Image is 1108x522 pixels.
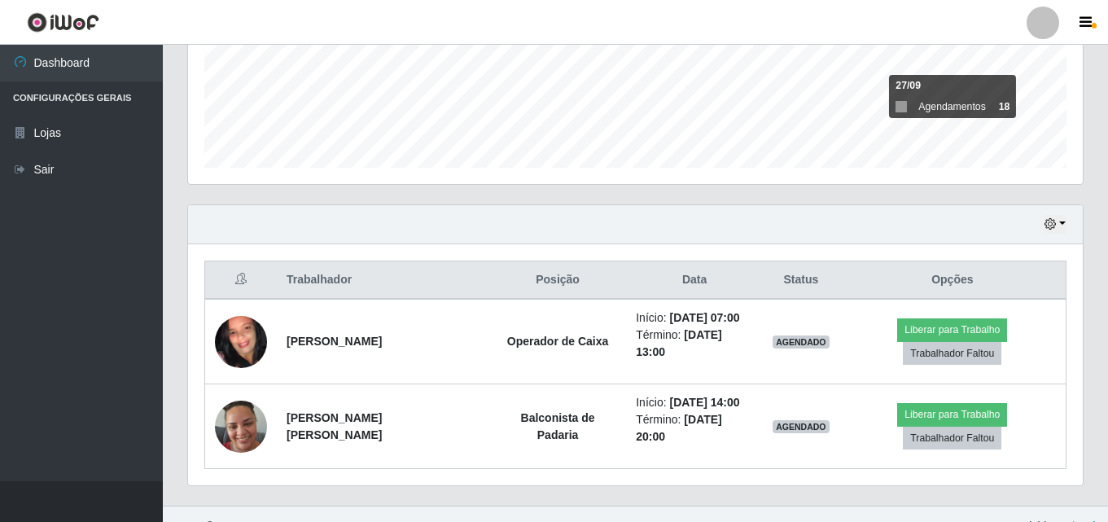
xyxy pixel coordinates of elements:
th: Posição [489,261,626,300]
li: Término: [636,411,753,445]
strong: [PERSON_NAME] [287,335,382,348]
button: Liberar para Trabalho [897,403,1007,426]
time: [DATE] 07:00 [669,311,739,324]
span: AGENDADO [773,420,830,433]
li: Início: [636,309,753,327]
time: [DATE] 14:00 [669,396,739,409]
th: Trabalhador [277,261,489,300]
th: Opções [839,261,1066,300]
strong: Operador de Caixa [507,335,609,348]
th: Data [626,261,763,300]
button: Liberar para Trabalho [897,318,1007,341]
button: Trabalhador Faltou [903,427,1001,450]
img: CoreUI Logo [27,12,99,33]
li: Término: [636,327,753,361]
strong: [PERSON_NAME] [PERSON_NAME] [287,411,382,441]
img: 1712933645778.jpeg [215,392,267,461]
strong: Balconista de Padaria [521,411,595,441]
th: Status [763,261,839,300]
button: Trabalhador Faltou [903,342,1001,365]
img: 1701891502546.jpeg [215,283,267,399]
span: AGENDADO [773,336,830,349]
li: Início: [636,394,753,411]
